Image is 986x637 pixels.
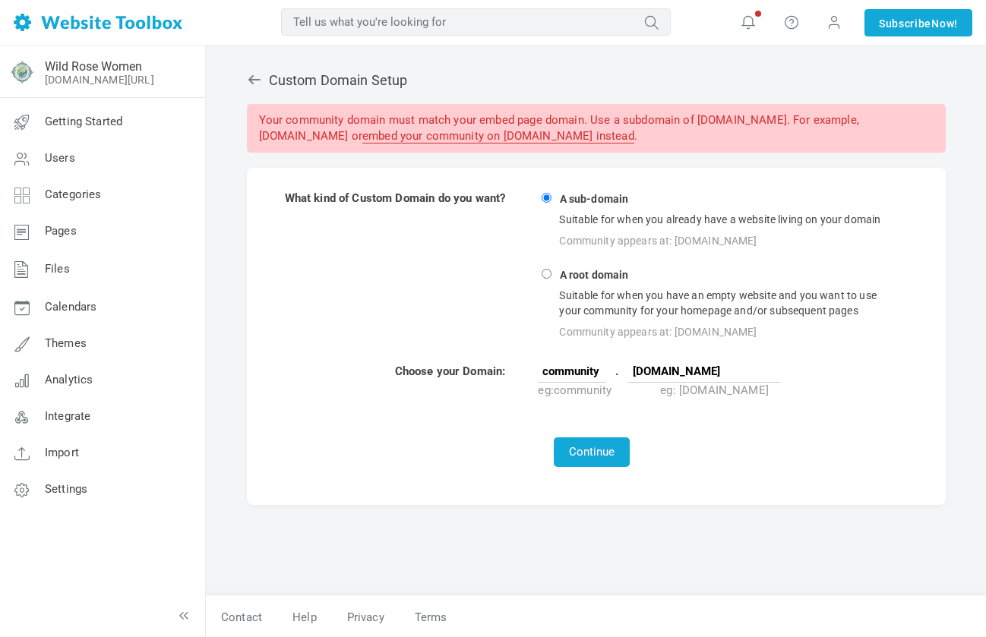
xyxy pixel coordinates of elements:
button: Continue [554,437,630,467]
div: Community appears at: [DOMAIN_NAME] [557,322,899,342]
img: favicon.ico [10,60,34,84]
span: Analytics [45,373,93,386]
span: Getting Started [45,115,122,128]
span: Pages [45,224,77,238]
span: Calendars [45,300,96,314]
span: Integrate [45,409,90,423]
span: eg: [538,383,612,397]
span: Import [45,446,79,459]
span: Settings [45,482,87,496]
a: Privacy [332,604,400,631]
strong: A sub-domain [558,193,631,207]
a: embed your community on [DOMAIN_NAME] instead [362,129,634,143]
a: Terms [400,604,447,631]
span: Files [45,262,70,276]
a: SubscribeNow! [864,9,972,36]
span: Categories [45,188,102,201]
td: Choose your Domain: [284,363,536,399]
span: Now! [931,15,958,32]
div: Suitable for when you have an empty website and you want to use your community for your homepage ... [557,284,899,322]
div: Your community domain must match your embed page domain. Use a subdomain of [DOMAIN_NAME]. For ex... [247,104,946,153]
span: Users [45,151,75,165]
a: Help [277,604,332,631]
h2: Custom Domain Setup [247,72,946,89]
span: . [610,364,625,380]
span: eg: [DOMAIN_NAME] [660,383,769,397]
a: Wild Rose Women [45,59,142,74]
a: [DOMAIN_NAME][URL] [45,74,154,86]
a: Contact [206,604,277,631]
strong: A root domain [558,269,631,283]
td: What kind of Custom Domain do you want? [284,190,536,342]
input: Tell us what you're looking for [281,8,671,36]
div: Community appears at: [DOMAIN_NAME] [557,231,899,251]
span: Themes [45,336,87,350]
span: community [554,383,612,397]
div: Suitable for when you already have a website living on your domain [557,208,899,231]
